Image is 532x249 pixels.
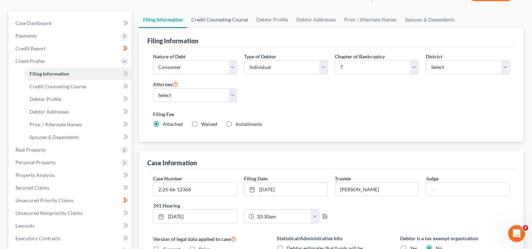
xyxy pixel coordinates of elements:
a: Property Analysis [10,169,132,181]
span: Debtor Addresses [30,109,69,115]
label: Judge [426,175,438,182]
span: Personal Property [15,159,56,165]
a: Executory Contracts [10,232,132,245]
a: [DATE] [153,210,236,223]
span: 4 [523,225,528,231]
a: Spouses & Dependents [24,131,132,143]
a: Debtor Profile [24,93,132,106]
span: Unsecured Priority Claims [15,197,73,203]
a: Filing Information [139,11,187,28]
span: Installments [236,121,262,127]
span: Client Profile [15,58,45,64]
a: Debtor Addresses [24,106,132,118]
input: -- [335,183,418,196]
a: Unsecured Nonpriority Claims [10,207,132,219]
label: 341 Hearing [149,202,331,209]
input: -- [426,183,509,196]
input: Enter case number... [153,183,236,196]
a: Unsecured Priority Claims [10,194,132,207]
a: Credit Report [10,42,132,55]
span: Secured Claims [15,185,49,191]
span: Property Analysis [15,172,55,178]
label: District [426,53,442,60]
label: Case Number [153,175,182,182]
span: Attached [163,121,183,127]
span: Unsecured Nonpriority Claims [15,210,83,216]
div: Filing Information [147,37,198,45]
label: Debtor is a tax exempt organization [400,235,509,242]
label: Version of legal data applied to case [153,235,262,243]
span: Waived [201,121,217,127]
a: [DATE] [244,183,327,196]
label: Chapter of Bankruptcy [335,53,385,60]
label: Filing Date [244,175,268,182]
a: Debtor Addresses [292,11,340,28]
iframe: Intercom live chat [508,225,525,242]
span: Spouses & Dependents [30,134,79,140]
label: Trustee [335,175,351,182]
div: Case Information [147,159,197,167]
a: Lawsuits [10,219,132,232]
span: Debtor Profile [30,96,61,102]
span: Credit Report [15,45,46,51]
a: Prior / Alternate Names [340,11,401,28]
a: Debtor Profile [252,11,292,28]
span: Prior / Alternate Names [30,121,82,127]
span: Lawsuits [15,223,34,229]
label: Attorney [153,80,178,88]
a: Spouses & Dependents [401,11,459,28]
a: Case Dashboard [10,17,132,30]
span: Case Dashboard [15,20,51,26]
a: Secured Claims [10,181,132,194]
label: Type of Debtor [244,53,276,60]
span: Credit Counseling Course [30,83,86,89]
span: Real Property [15,147,46,153]
label: Nature of Debt [153,53,186,60]
a: Filing Information [24,68,132,80]
a: Credit Counseling Course [187,11,252,28]
a: Credit Counseling Course [24,80,132,93]
span: Filing Information [30,71,69,77]
label: Statistical/Administrative Info [277,235,386,242]
label: Filing Fee [153,110,509,118]
span: Executory Contracts [15,235,60,241]
span: Payments [15,33,37,39]
a: Prior / Alternate Names [24,118,132,131]
input: -- : -- [254,210,311,223]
